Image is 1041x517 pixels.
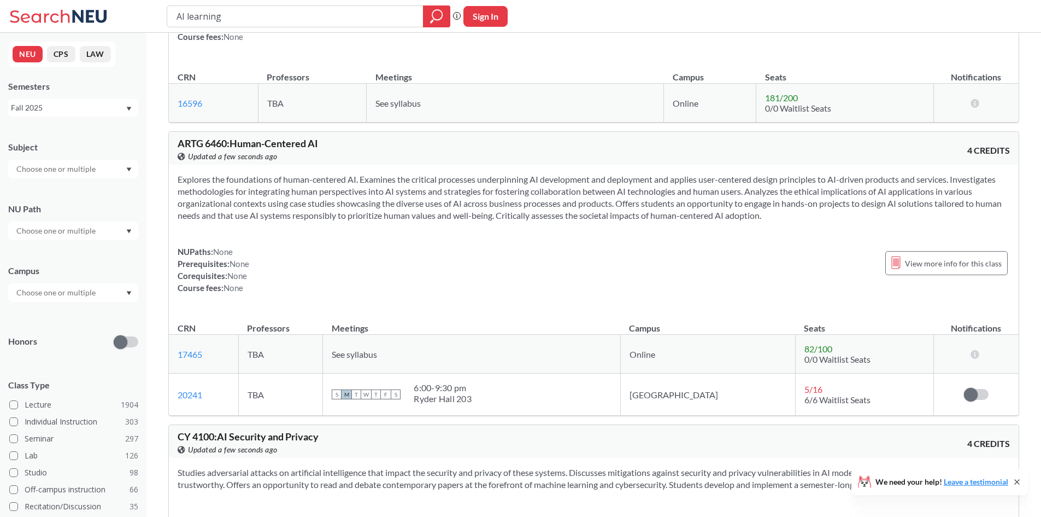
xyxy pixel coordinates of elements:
label: Individual Instruction [9,415,138,429]
svg: magnifying glass [430,9,443,24]
span: None [213,247,233,257]
span: 66 [130,484,138,496]
span: We need your help! [875,478,1008,486]
th: Seats [756,60,934,84]
input: Choose one or multiple [11,162,103,176]
section: Studies adversarial attacks on artificial intelligence that impact the security and privacy of th... [178,467,1010,491]
div: CRN [178,71,196,83]
span: 297 [125,433,138,445]
div: NU Path [8,203,138,215]
span: None [224,283,243,293]
span: S [391,390,401,399]
td: [GEOGRAPHIC_DATA] [620,374,795,416]
svg: Dropdown arrow [126,107,132,111]
span: S [332,390,342,399]
input: Choose one or multiple [11,224,103,237]
span: 6/6 Waitlist Seats [804,394,871,405]
span: F [381,390,391,399]
span: 98 [130,467,138,479]
div: magnifying glass [423,5,450,27]
button: CPS [47,46,75,62]
span: 4 CREDITS [967,438,1010,450]
section: Explores the foundations of human-centered AI. Examines the critical processes underpinning AI de... [178,173,1010,222]
a: 17465 [178,349,202,359]
div: Dropdown arrow [8,283,138,302]
div: 6:00 - 9:30 pm [414,382,472,393]
span: 0/0 Waitlist Seats [765,103,831,113]
span: ARTG 6460 : Human-Centered AI [178,137,318,149]
td: Online [664,84,756,123]
input: Choose one or multiple [11,286,103,299]
span: Class Type [8,379,138,391]
span: 35 [130,501,138,513]
a: 16596 [178,98,202,108]
div: Dropdown arrow [8,160,138,178]
svg: Dropdown arrow [126,167,132,172]
span: Updated a few seconds ago [188,444,278,456]
span: 1904 [121,399,138,411]
span: W [361,390,371,399]
div: Semesters [8,80,138,92]
div: NUPaths: Prerequisites: Corequisites: Course fees: [178,246,249,294]
td: Online [620,335,795,374]
a: Leave a testimonial [944,477,1008,486]
svg: Dropdown arrow [126,291,132,295]
div: Fall 2025Dropdown arrow [8,99,138,117]
span: T [351,390,361,399]
span: 82 / 100 [804,344,832,354]
span: T [371,390,381,399]
th: Seats [795,311,933,335]
label: Lecture [9,398,138,412]
span: 126 [125,450,138,462]
span: 5 / 16 [804,384,822,394]
th: Professors [238,311,322,335]
div: Campus [8,265,138,277]
span: 0/0 Waitlist Seats [804,354,871,364]
span: CY 4100 : AI Security and Privacy [178,431,319,443]
th: Notifications [934,311,1019,335]
div: Subject [8,141,138,153]
td: TBA [238,335,322,374]
div: Fall 2025 [11,102,125,114]
span: 4 CREDITS [967,144,1010,156]
div: Dropdown arrow [8,222,138,240]
th: Professors [258,60,366,84]
td: TBA [238,374,322,416]
span: None [224,32,243,42]
th: Meetings [323,311,620,335]
th: Notifications [934,60,1019,84]
th: Meetings [367,60,664,84]
button: NEU [13,46,43,62]
button: Sign In [463,6,508,27]
div: Ryder Hall 203 [414,393,472,404]
span: See syllabus [375,98,421,108]
label: Studio [9,466,138,480]
input: Class, professor, course number, "phrase" [175,7,415,26]
span: None [230,259,249,269]
a: 20241 [178,390,202,400]
th: Campus [620,311,795,335]
span: Updated a few seconds ago [188,150,278,162]
span: None [227,271,247,281]
span: See syllabus [332,349,377,359]
span: View more info for this class [905,257,1002,270]
button: LAW [80,46,111,62]
label: Off-campus instruction [9,483,138,497]
span: M [342,390,351,399]
svg: Dropdown arrow [126,229,132,234]
label: Seminar [9,432,138,446]
label: Recitation/Discussion [9,499,138,514]
label: Lab [9,449,138,463]
span: 303 [125,416,138,428]
p: Honors [8,335,37,348]
div: CRN [178,322,196,334]
td: TBA [258,84,366,123]
span: 181 / 200 [765,92,798,103]
th: Campus [664,60,756,84]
